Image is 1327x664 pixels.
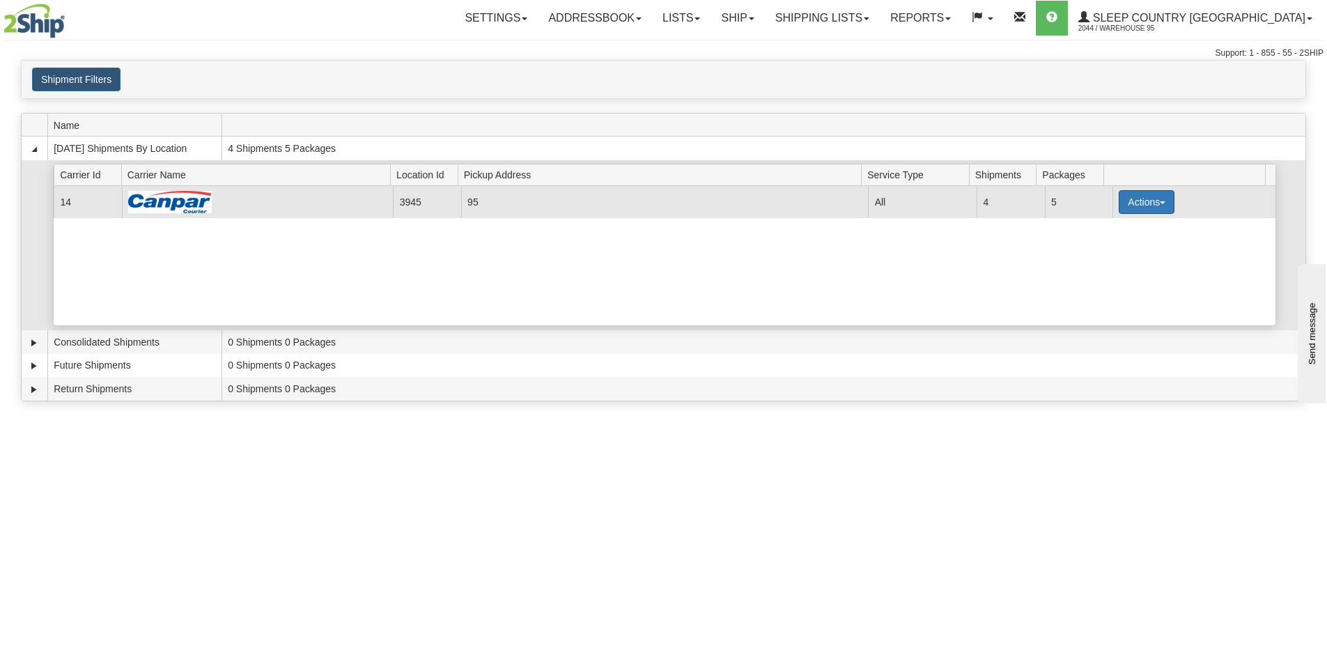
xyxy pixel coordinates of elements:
[461,186,869,217] td: 95
[27,336,41,350] a: Expand
[27,142,41,156] a: Collapse
[765,1,880,36] a: Shipping lists
[128,191,212,213] img: Canpar
[222,330,1305,354] td: 0 Shipments 0 Packages
[1089,12,1305,24] span: Sleep Country [GEOGRAPHIC_DATA]
[47,137,222,160] td: [DATE] Shipments By Location
[3,3,65,38] img: logo2044.jpg
[47,330,222,354] td: Consolidated Shipments
[464,164,862,185] span: Pickup Address
[222,354,1305,378] td: 0 Shipments 0 Packages
[977,186,1044,217] td: 4
[1295,261,1326,403] iframe: chat widget
[222,377,1305,401] td: 0 Shipments 0 Packages
[54,114,222,136] span: Name
[538,1,652,36] a: Addressbook
[868,186,977,217] td: All
[652,1,711,36] a: Lists
[32,68,121,91] button: Shipment Filters
[1045,186,1112,217] td: 5
[27,383,41,396] a: Expand
[711,1,764,36] a: Ship
[60,164,121,185] span: Carrier Id
[1119,190,1174,214] button: Actions
[47,354,222,378] td: Future Shipments
[1078,22,1183,36] span: 2044 / Warehouse 95
[1042,164,1103,185] span: Packages
[867,164,969,185] span: Service Type
[47,377,222,401] td: Return Shipments
[10,12,129,22] div: Send message
[880,1,961,36] a: Reports
[393,186,460,217] td: 3945
[54,186,121,217] td: 14
[222,137,1305,160] td: 4 Shipments 5 Packages
[454,1,538,36] a: Settings
[3,47,1324,59] div: Support: 1 - 855 - 55 - 2SHIP
[975,164,1037,185] span: Shipments
[127,164,391,185] span: Carrier Name
[1068,1,1323,36] a: Sleep Country [GEOGRAPHIC_DATA] 2044 / Warehouse 95
[27,359,41,373] a: Expand
[396,164,458,185] span: Location Id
